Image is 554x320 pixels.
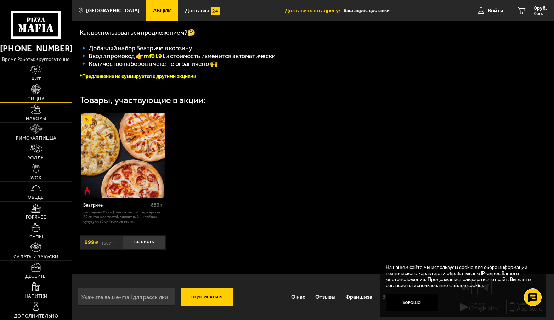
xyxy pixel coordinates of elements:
[80,113,166,198] a: АкционныйОстрое блюдоБеатриче
[80,52,276,60] span: 🔹 Вводи промокод 👉 и стоимость изменится автоматически
[24,294,47,299] span: Напитки
[30,175,41,180] span: WOK
[16,136,56,141] span: Римская пицца
[211,7,219,15] img: 15daf4d41897b9f0e9f617042186c801.svg
[534,6,547,11] span: 0 руб.
[153,8,172,13] span: Акции
[285,8,344,13] span: Доставить по адресу:
[534,11,547,16] span: 0 шт.
[13,254,58,259] span: Салаты и закуски
[340,288,377,307] a: Франшиза
[78,288,175,306] input: Укажите ваш e-mail для рассылки
[26,215,46,220] span: Горячее
[101,240,114,245] s: 1507 ₽
[83,210,163,224] p: Пепперони 25 см (тонкое тесто), Фермерская 25 см (тонкое тесто), Пикантный цыплёнок сулугуни 25 с...
[143,52,165,60] b: mf0191
[28,195,45,200] span: Обеды
[80,96,206,105] div: Товары, участвующие в акции:
[85,239,98,246] span: 999 ₽
[310,288,340,307] a: Отзывы
[123,235,166,249] button: Выбрать
[488,8,503,13] span: Войти
[27,156,45,161] span: Роллы
[80,44,192,52] span: 🔹 Добавляй набор Беатриче в корзину
[83,186,91,195] img: Острое блюдо
[80,60,218,68] span: 🔹 Количество наборов в чеке не ограничено 🙌
[83,116,91,124] img: Акционный
[83,202,149,208] div: Беатриче
[26,116,46,121] span: Наборы
[29,235,43,240] span: Супы
[80,73,196,79] font: *Предложение не суммируется с другими акциями
[286,288,310,307] a: О нас
[80,29,195,37] span: Как воспользоваться предложением?🤔
[185,8,209,13] span: Доставка
[344,4,454,17] input: Ваш адрес доставки
[27,96,45,101] span: Пицца
[86,8,140,13] span: [GEOGRAPHIC_DATA]
[181,288,233,306] button: Подписаться
[32,77,41,82] span: Хит
[151,202,163,208] span: 850 г
[386,265,536,289] p: На нашем сайте мы используем cookie для сбора информации технического характера и обрабатываем IP...
[25,274,47,279] span: Десерты
[14,314,58,319] span: Дополнительно
[81,113,165,198] img: Беатриче
[386,294,438,311] button: Хорошо
[377,288,411,307] a: Вакансии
